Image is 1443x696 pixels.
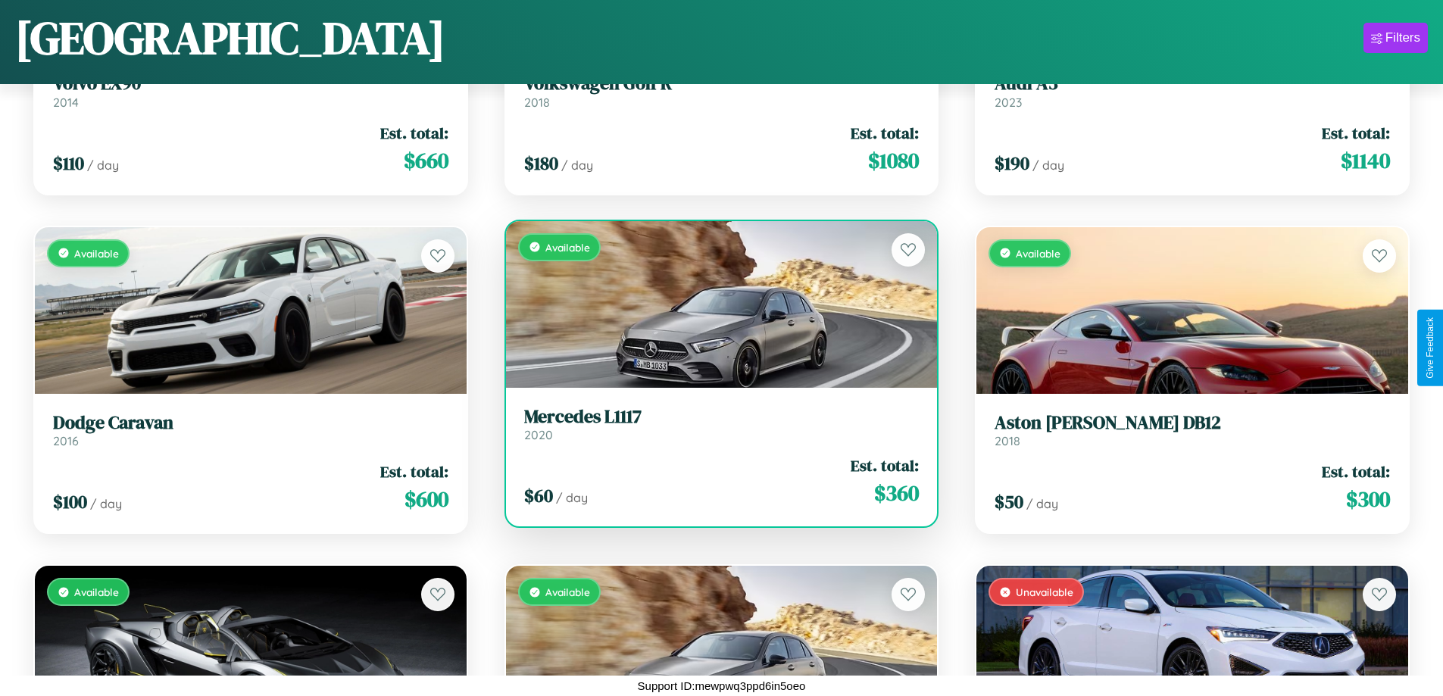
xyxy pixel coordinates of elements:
[404,145,448,176] span: $ 660
[53,73,448,95] h3: Volvo EX90
[851,122,919,144] span: Est. total:
[1385,30,1420,45] div: Filters
[995,151,1029,176] span: $ 190
[995,95,1022,110] span: 2023
[380,460,448,482] span: Est. total:
[561,158,593,173] span: / day
[53,489,87,514] span: $ 100
[545,241,590,254] span: Available
[53,433,79,448] span: 2016
[74,585,119,598] span: Available
[556,490,588,505] span: / day
[868,145,919,176] span: $ 1080
[1363,23,1428,53] button: Filters
[524,73,920,95] h3: Volkswagen Golf R
[1341,145,1390,176] span: $ 1140
[1016,247,1060,260] span: Available
[524,406,920,428] h3: Mercedes L1117
[524,483,553,508] span: $ 60
[1425,317,1435,379] div: Give Feedback
[995,73,1390,95] h3: Audi A3
[524,95,550,110] span: 2018
[1032,158,1064,173] span: / day
[87,158,119,173] span: / day
[1322,122,1390,144] span: Est. total:
[524,406,920,443] a: Mercedes L11172020
[380,122,448,144] span: Est. total:
[1016,585,1073,598] span: Unavailable
[1026,496,1058,511] span: / day
[874,478,919,508] span: $ 360
[53,412,448,434] h3: Dodge Caravan
[995,433,1020,448] span: 2018
[53,95,79,110] span: 2014
[851,454,919,476] span: Est. total:
[1322,460,1390,482] span: Est. total:
[995,412,1390,434] h3: Aston [PERSON_NAME] DB12
[995,73,1390,110] a: Audi A32023
[53,412,448,449] a: Dodge Caravan2016
[524,151,558,176] span: $ 180
[1346,484,1390,514] span: $ 300
[995,412,1390,449] a: Aston [PERSON_NAME] DB122018
[524,427,553,442] span: 2020
[638,676,806,696] p: Support ID: mewpwq3ppd6in5oeo
[90,496,122,511] span: / day
[74,247,119,260] span: Available
[53,151,84,176] span: $ 110
[524,73,920,110] a: Volkswagen Golf R2018
[15,7,445,69] h1: [GEOGRAPHIC_DATA]
[404,484,448,514] span: $ 600
[545,585,590,598] span: Available
[53,73,448,110] a: Volvo EX902014
[995,489,1023,514] span: $ 50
